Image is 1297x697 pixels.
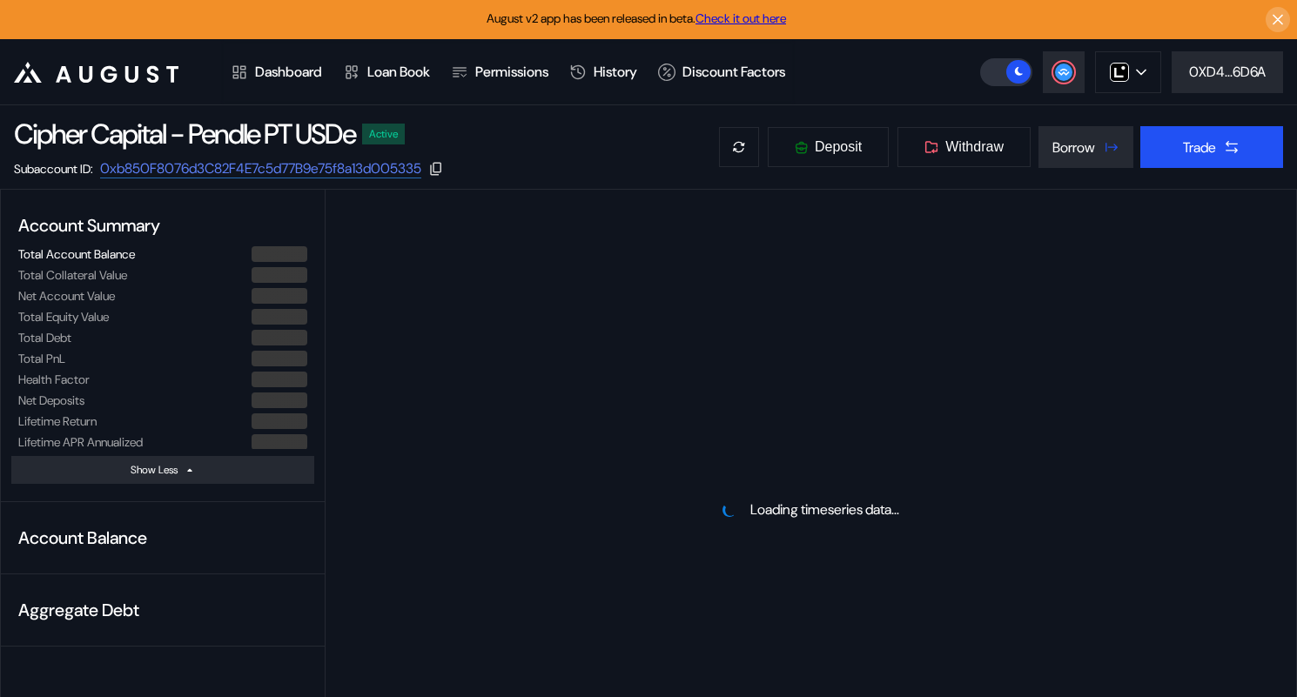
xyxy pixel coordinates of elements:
img: chain logo [1110,63,1129,82]
div: Cipher Capital - Pendle PT USDe [14,116,355,152]
button: Show Less [11,456,314,484]
div: Permissions [475,63,548,81]
div: Health Factor [18,372,90,387]
div: Account Summary [11,207,314,244]
div: Net Deposits [18,392,84,408]
div: Lifetime APR Annualized [18,434,143,450]
img: pending [722,502,737,518]
div: Aggregate Debt [11,592,314,628]
button: 0XD4...6D6A [1172,51,1283,93]
div: Account Balance [11,519,314,556]
a: Loan Book [333,40,440,104]
div: Net Account Value [18,288,115,304]
div: Lifetime Return [18,413,97,429]
a: History [559,40,648,104]
button: Withdraw [897,126,1032,168]
a: Dashboard [220,40,333,104]
div: Borrow [1052,138,1095,157]
div: Total PnL [18,351,65,366]
div: Loading timeseries data... [750,500,899,519]
button: Trade [1140,126,1283,168]
div: Total Collateral Value [18,267,127,283]
span: August v2 app has been released in beta. [487,10,786,26]
button: chain logo [1095,51,1161,93]
button: Deposit [767,126,890,168]
div: Total Debt [18,330,71,345]
div: Active [369,128,398,140]
div: Subaccount ID: [14,161,93,177]
div: 0XD4...6D6A [1189,63,1266,81]
div: Dashboard [255,63,322,81]
div: Show Less [131,463,178,477]
div: History [594,63,637,81]
div: Total Account Balance [18,246,135,262]
div: Total Equity Value [18,309,109,325]
a: 0xb850F8076d3C82F4E7c5d77B9e75f8a13d005335 [100,159,421,178]
span: Withdraw [945,139,1004,155]
a: Discount Factors [648,40,796,104]
button: Borrow [1038,126,1133,168]
div: Discount Factors [682,63,785,81]
a: Permissions [440,40,559,104]
div: Trade [1183,138,1216,157]
span: Deposit [815,139,862,155]
div: Loan Book [367,63,430,81]
a: Check it out here [696,10,786,26]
